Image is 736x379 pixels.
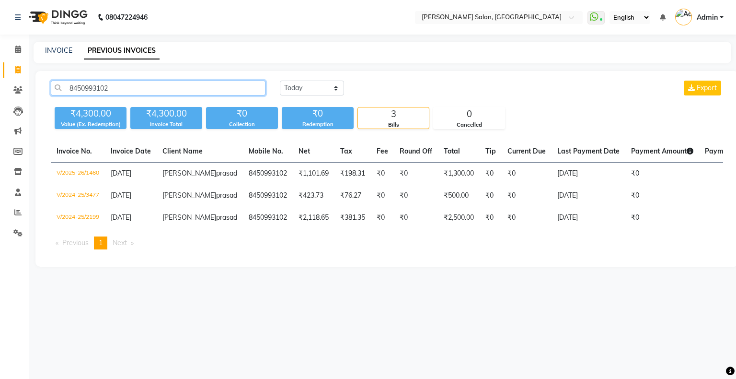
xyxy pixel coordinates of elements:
[434,107,505,121] div: 0
[162,191,216,200] span: [PERSON_NAME]
[502,185,552,207] td: ₹0
[162,147,203,155] span: Client Name
[162,213,216,222] span: [PERSON_NAME]
[480,185,502,207] td: ₹0
[24,4,90,31] img: logo
[57,147,92,155] span: Invoice No.
[55,120,126,129] div: Value (Ex. Redemption)
[84,42,160,59] a: PREVIOUS INVOICES
[675,9,692,25] img: Admin
[438,207,480,229] td: ₹2,500.00
[55,107,126,120] div: ₹4,300.00
[51,207,105,229] td: V/2024-25/2199
[130,120,202,129] div: Invoice Total
[625,163,699,185] td: ₹0
[697,83,717,92] span: Export
[371,207,394,229] td: ₹0
[243,185,293,207] td: 8450993102
[249,147,283,155] span: Mobile No.
[105,4,148,31] b: 08047224946
[216,169,237,178] span: prasad
[340,147,352,155] span: Tax
[334,207,371,229] td: ₹381.35
[206,120,278,129] div: Collection
[552,163,625,185] td: [DATE]
[51,185,105,207] td: V/2024-25/3477
[371,185,394,207] td: ₹0
[243,207,293,229] td: 8450993102
[394,207,438,229] td: ₹0
[394,163,438,185] td: ₹0
[111,169,131,178] span: [DATE]
[113,238,127,247] span: Next
[625,207,699,229] td: ₹0
[99,238,103,247] span: 1
[282,120,354,129] div: Redemption
[552,185,625,207] td: [DATE]
[434,121,505,129] div: Cancelled
[444,147,460,155] span: Total
[216,213,237,222] span: prasad
[394,185,438,207] td: ₹0
[282,107,354,120] div: ₹0
[130,107,202,120] div: ₹4,300.00
[625,185,699,207] td: ₹0
[62,238,89,247] span: Previous
[111,191,131,200] span: [DATE]
[299,147,310,155] span: Net
[334,185,371,207] td: ₹76.27
[216,191,237,200] span: prasad
[51,237,723,249] nav: Pagination
[377,147,388,155] span: Fee
[684,81,721,95] button: Export
[631,147,693,155] span: Payment Amount
[111,147,151,155] span: Invoice Date
[45,46,72,55] a: INVOICE
[438,163,480,185] td: ₹1,300.00
[243,163,293,185] td: 8450993102
[371,163,394,185] td: ₹0
[507,147,546,155] span: Current Due
[480,163,502,185] td: ₹0
[206,107,278,120] div: ₹0
[293,207,334,229] td: ₹2,118.65
[552,207,625,229] td: [DATE]
[293,163,334,185] td: ₹1,101.69
[480,207,502,229] td: ₹0
[51,163,105,185] td: V/2025-26/1460
[358,121,429,129] div: Bills
[334,163,371,185] td: ₹198.31
[400,147,432,155] span: Round Off
[697,12,718,23] span: Admin
[358,107,429,121] div: 3
[51,81,265,95] input: Search by Name/Mobile/Email/Invoice No
[502,163,552,185] td: ₹0
[111,213,131,222] span: [DATE]
[485,147,496,155] span: Tip
[293,185,334,207] td: ₹423.73
[502,207,552,229] td: ₹0
[162,169,216,178] span: [PERSON_NAME]
[438,185,480,207] td: ₹500.00
[557,147,620,155] span: Last Payment Date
